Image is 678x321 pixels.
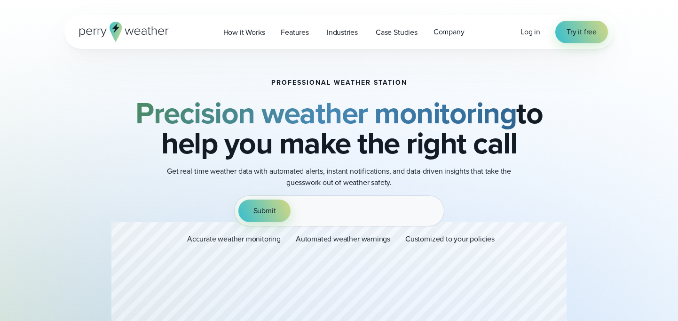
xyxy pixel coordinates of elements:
span: Submit [253,205,276,217]
a: How it Works [215,23,273,42]
a: Case Studies [368,23,426,42]
span: Log in [520,26,540,37]
p: Accurate weather monitoring [187,233,281,245]
a: Log in [520,26,540,38]
button: Submit [238,200,291,222]
p: Automated weather warnings [296,233,390,245]
span: How it Works [223,27,265,38]
span: Company [434,26,465,38]
span: Case Studies [376,27,418,38]
p: Get real-time weather data with automated alerts, instant notifications, and data-driven insights... [151,166,527,188]
strong: Precision weather monitoring [135,91,516,135]
span: Features [281,27,309,38]
a: Try it free [555,21,608,43]
h2: to help you make the right call [111,98,567,158]
p: Customized to your policies [405,233,495,245]
h1: Professional Weather Station [271,79,407,87]
span: Try it free [567,26,597,38]
span: Industries [327,27,358,38]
